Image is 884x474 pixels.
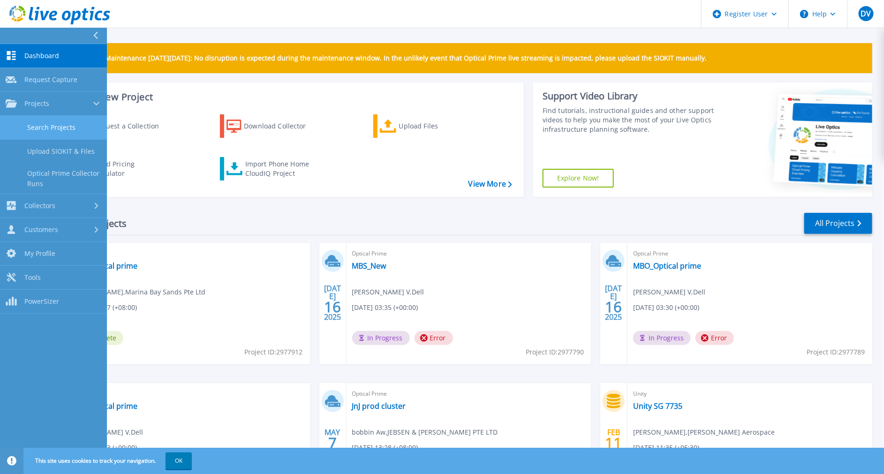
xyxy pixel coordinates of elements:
span: [PERSON_NAME] V , Dell [633,287,705,297]
span: [PERSON_NAME] , Marina Bay Sands Pte Ltd [71,287,205,297]
span: In Progress [352,331,410,345]
div: [DATE] 2025 [605,286,623,320]
span: 7 [328,439,337,447]
a: Cloud Pricing Calculator [67,157,171,181]
div: Find tutorials, instructional guides and other support videos to help you make the most of your L... [543,106,715,134]
span: Project ID: 2977789 [807,347,865,357]
button: OK [166,452,192,469]
a: Request a Collection [67,114,171,138]
span: Tools [24,273,41,282]
a: All Projects [804,213,872,234]
a: Explore Now! [543,169,614,188]
span: 11 [605,439,622,447]
div: FEB 2025 [605,426,623,460]
span: 16 [605,303,622,311]
span: Project ID: 2977912 [245,347,303,357]
a: MBO_Optical prime [633,261,701,271]
span: Unity [633,389,867,399]
span: Optical Prime [71,248,304,259]
span: Project ID: 2977790 [526,347,584,357]
span: Error [415,331,453,345]
span: [PERSON_NAME] V , Dell [352,287,424,297]
div: MAY 2025 [324,426,341,460]
span: Collectors [24,202,55,210]
span: PowerSizer [24,297,59,306]
span: [DATE] 03:30 (+00:00) [633,302,699,313]
p: Scheduled Maintenance [DATE][DATE]: No disruption is expected during the maintenance window. In t... [70,54,707,62]
div: Upload Files [399,117,474,135]
a: MBS_New [352,261,386,271]
div: [DATE] 2025 [324,286,341,320]
span: Projects [24,99,49,108]
a: View More [468,180,512,188]
span: This site uses cookies to track your navigation. [26,452,192,469]
a: JnJ prod cluster [352,401,406,411]
span: DV [861,10,871,17]
span: Error [695,331,734,345]
a: Unity SG 7735 [633,401,682,411]
span: Optical Prime [352,389,586,399]
span: Optical Prime [352,248,586,259]
div: Import Phone Home CloudIQ Project [245,159,318,178]
span: 16 [324,303,341,311]
span: Optical Prime [71,389,304,399]
span: My Profile [24,249,55,258]
span: [PERSON_NAME] , [PERSON_NAME] Aerospace [633,427,775,437]
span: bobbin Aw , JEBSEN & [PERSON_NAME] PTE LTD [352,427,498,437]
span: [DATE] 03:35 (+00:00) [352,302,418,313]
div: Download Collector [244,117,319,135]
div: Cloud Pricing Calculator [92,159,167,178]
span: In Progress [633,331,691,345]
span: [DATE] 11:35 (+05:30) [633,443,699,453]
div: Support Video Library [543,90,715,102]
a: Download Collector [220,114,325,138]
span: [DATE] 13:28 (+08:00) [352,443,418,453]
div: Request a Collection [93,117,168,135]
h3: Start a New Project [67,92,512,102]
span: Dashboard [24,52,59,60]
a: Upload Files [373,114,478,138]
span: Optical Prime [633,248,867,259]
span: Customers [24,226,58,234]
span: Request Capture [24,75,77,84]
